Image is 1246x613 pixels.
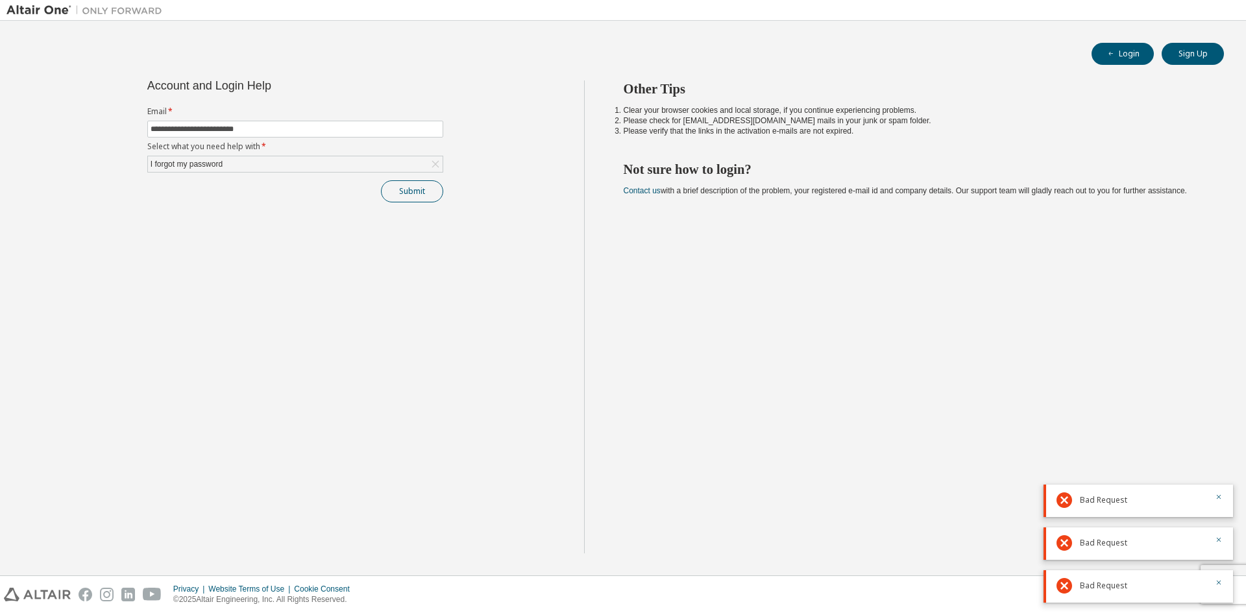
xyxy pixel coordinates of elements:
div: Privacy [173,584,208,594]
img: instagram.svg [100,588,114,601]
h2: Other Tips [624,80,1201,97]
div: Account and Login Help [147,80,384,91]
a: Contact us [624,186,661,195]
div: I forgot my password [148,156,443,172]
span: Bad Request [1080,495,1127,505]
button: Submit [381,180,443,202]
li: Please verify that the links in the activation e-mails are not expired. [624,126,1201,136]
div: I forgot my password [149,157,225,171]
li: Clear your browser cookies and local storage, if you continue experiencing problems. [624,105,1201,115]
img: altair_logo.svg [4,588,71,601]
li: Please check for [EMAIL_ADDRESS][DOMAIN_NAME] mails in your junk or spam folder. [624,115,1201,126]
div: Website Terms of Use [208,584,294,594]
button: Login [1092,43,1154,65]
img: linkedin.svg [121,588,135,601]
p: © 2025 Altair Engineering, Inc. All Rights Reserved. [173,594,358,605]
div: Cookie Consent [294,584,357,594]
img: Altair One [6,4,169,17]
span: Bad Request [1080,538,1127,548]
h2: Not sure how to login? [624,161,1201,178]
span: Bad Request [1080,581,1127,591]
span: with a brief description of the problem, your registered e-mail id and company details. Our suppo... [624,186,1187,195]
img: youtube.svg [143,588,162,601]
label: Email [147,106,443,117]
button: Sign Up [1162,43,1224,65]
img: facebook.svg [79,588,92,601]
label: Select what you need help with [147,141,443,152]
